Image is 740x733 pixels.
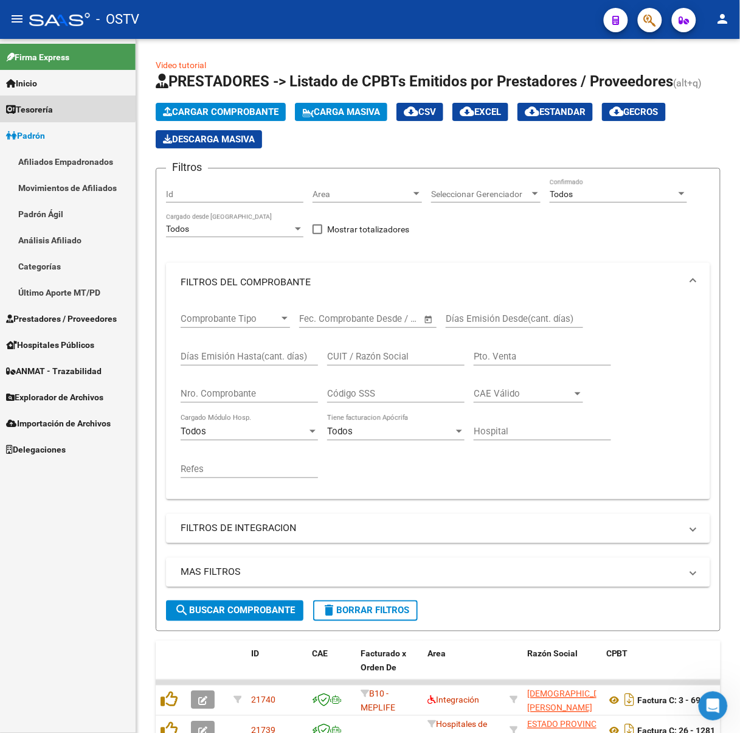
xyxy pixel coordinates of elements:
button: Descarga Masiva [156,130,262,148]
span: Tesorería [6,103,53,116]
span: ID [251,649,259,659]
span: [DEMOGRAPHIC_DATA] [PERSON_NAME] [527,689,616,713]
mat-icon: cloud_download [525,104,539,119]
span: Descarga Masiva [163,134,255,145]
h3: Filtros [166,159,208,176]
input: Fecha inicio [299,313,348,324]
span: Mostrar totalizadores [327,222,409,237]
span: - OSTV [96,6,139,33]
button: Open calendar [422,313,436,327]
mat-icon: cloud_download [404,104,418,119]
datatable-header-cell: Facturado x Orden De [356,641,423,695]
span: Hospitales Públicos [6,338,94,352]
span: Razón Social [527,649,578,659]
span: Inicio [6,77,37,90]
span: Borrar Filtros [322,605,409,616]
span: Integración [427,695,479,705]
button: Carga Masiva [295,103,387,121]
mat-icon: delete [322,603,336,617]
span: Comprobante Tipo [181,313,279,324]
button: Cargar Comprobante [156,103,286,121]
span: Carga Masiva [302,106,380,117]
mat-icon: cloud_download [460,104,474,119]
button: EXCEL [452,103,508,121]
mat-icon: person [716,12,730,26]
span: Todos [166,224,189,234]
mat-panel-title: MAS FILTROS [181,566,681,579]
span: CSV [404,106,436,117]
span: Todos [181,426,206,437]
a: Video tutorial [156,60,206,70]
span: Explorador de Archivos [6,391,103,404]
strong: Factura C: 3 - 6900 [638,696,711,706]
mat-expansion-panel-header: FILTROS DEL COMPROBANTE [166,263,710,302]
span: Estandar [525,106,586,117]
iframe: Intercom live chat [699,692,728,721]
span: Cargar Comprobante [163,106,278,117]
mat-icon: cloud_download [609,104,624,119]
datatable-header-cell: Razón Social [522,641,601,695]
mat-icon: menu [10,12,24,26]
span: CAE Válido [474,388,572,399]
button: CSV [396,103,443,121]
span: Todos [550,189,573,199]
mat-icon: search [175,603,189,617]
span: Prestadores / Proveedores [6,312,117,325]
span: Firma Express [6,50,69,64]
mat-expansion-panel-header: FILTROS DE INTEGRACION [166,514,710,543]
input: Fecha fin [359,313,418,324]
span: ANMAT - Trazabilidad [6,364,102,378]
span: Todos [327,426,353,437]
mat-expansion-panel-header: MAS FILTROS [166,558,710,587]
datatable-header-cell: ID [246,641,307,695]
span: EXCEL [460,106,501,117]
div: FILTROS DEL COMPROBANTE [166,302,710,499]
span: CPBT [606,649,628,659]
span: PRESTADORES -> Listado de CPBTs Emitidos por Prestadores / Proveedores [156,73,674,90]
mat-panel-title: FILTROS DE INTEGRACION [181,522,681,535]
span: CAE [312,649,328,659]
span: Delegaciones [6,443,66,456]
div: 27059495653 [527,687,596,713]
span: (alt+q) [674,77,702,89]
button: Buscar Comprobante [166,600,303,621]
span: Importación de Archivos [6,417,111,430]
i: Descargar documento [622,690,638,710]
span: Area [313,189,411,200]
button: Borrar Filtros [313,600,418,621]
span: Facturado x Orden De [361,649,406,673]
datatable-header-cell: Area [423,641,505,695]
button: Gecros [602,103,666,121]
app-download-masive: Descarga masiva de comprobantes (adjuntos) [156,130,262,148]
span: Gecros [609,106,659,117]
span: Buscar Comprobante [175,605,295,616]
span: Padrón [6,129,45,142]
button: Estandar [517,103,593,121]
span: 21740 [251,695,275,705]
span: Area [427,649,446,659]
mat-panel-title: FILTROS DEL COMPROBANTE [181,276,681,289]
datatable-header-cell: CAE [307,641,356,695]
span: Seleccionar Gerenciador [431,189,530,200]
